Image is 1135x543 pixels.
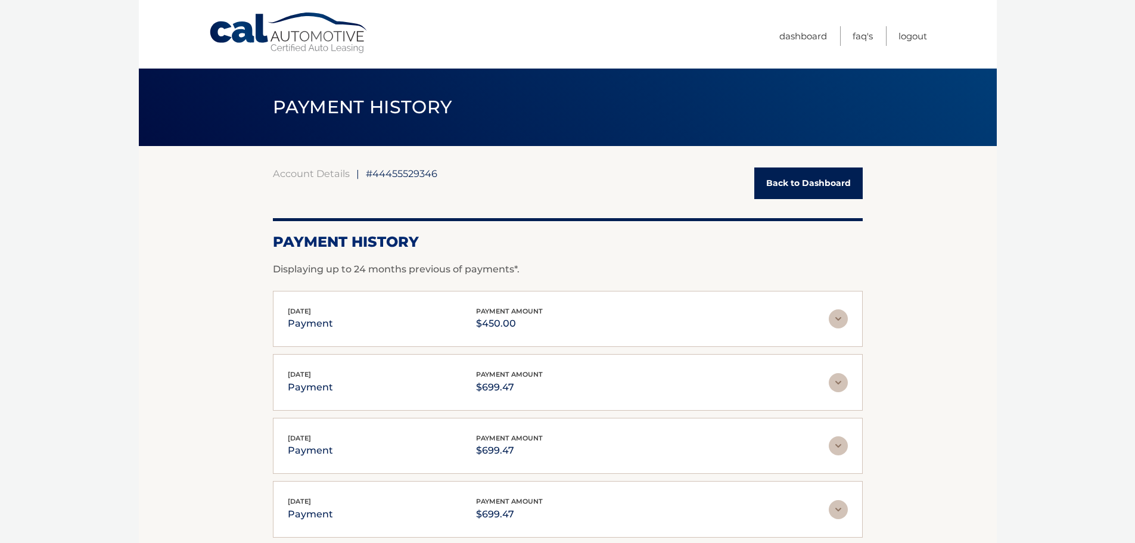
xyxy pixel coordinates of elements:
p: $699.47 [476,442,543,459]
a: FAQ's [853,26,873,46]
img: accordion-rest.svg [829,373,848,392]
a: Logout [898,26,927,46]
span: payment amount [476,307,543,315]
span: [DATE] [288,434,311,442]
span: payment amount [476,497,543,505]
a: Cal Automotive [209,12,369,54]
p: payment [288,442,333,459]
a: Back to Dashboard [754,167,863,199]
a: Account Details [273,167,350,179]
span: [DATE] [288,307,311,315]
img: accordion-rest.svg [829,309,848,328]
span: | [356,167,359,179]
span: payment amount [476,370,543,378]
span: #44455529346 [366,167,437,179]
p: $450.00 [476,315,543,332]
p: $699.47 [476,379,543,396]
p: payment [288,315,333,332]
img: accordion-rest.svg [829,500,848,519]
p: payment [288,379,333,396]
span: PAYMENT HISTORY [273,96,452,118]
img: accordion-rest.svg [829,436,848,455]
span: [DATE] [288,370,311,378]
h2: Payment History [273,233,863,251]
p: $699.47 [476,506,543,523]
a: Dashboard [779,26,827,46]
p: payment [288,506,333,523]
p: Displaying up to 24 months previous of payments*. [273,262,863,277]
span: [DATE] [288,497,311,505]
span: payment amount [476,434,543,442]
